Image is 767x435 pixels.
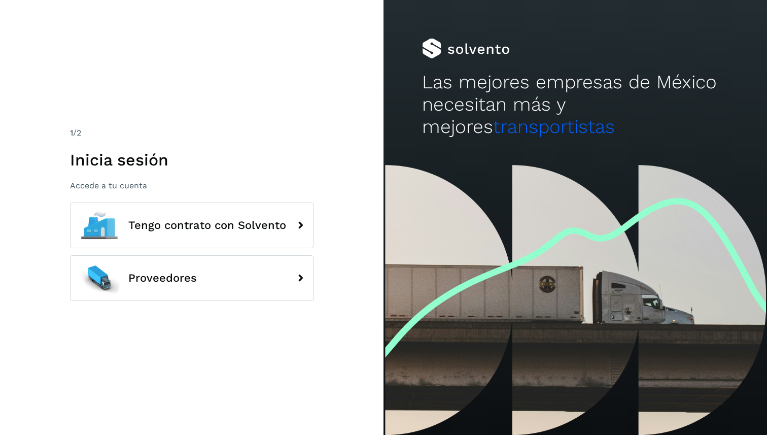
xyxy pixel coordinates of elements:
button: Tengo contrato con Solvento [70,203,313,248]
span: 1 [70,128,73,138]
span: transportistas [493,116,615,138]
span: Proveedores [128,272,197,284]
button: Proveedores [70,255,313,301]
div: /2 [70,127,313,139]
h1: Inicia sesión [70,150,313,170]
p: Accede a tu cuenta [70,181,313,190]
span: Tengo contrato con Solvento [128,219,286,231]
h2: Las mejores empresas de México necesitan más y mejores [422,71,729,139]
